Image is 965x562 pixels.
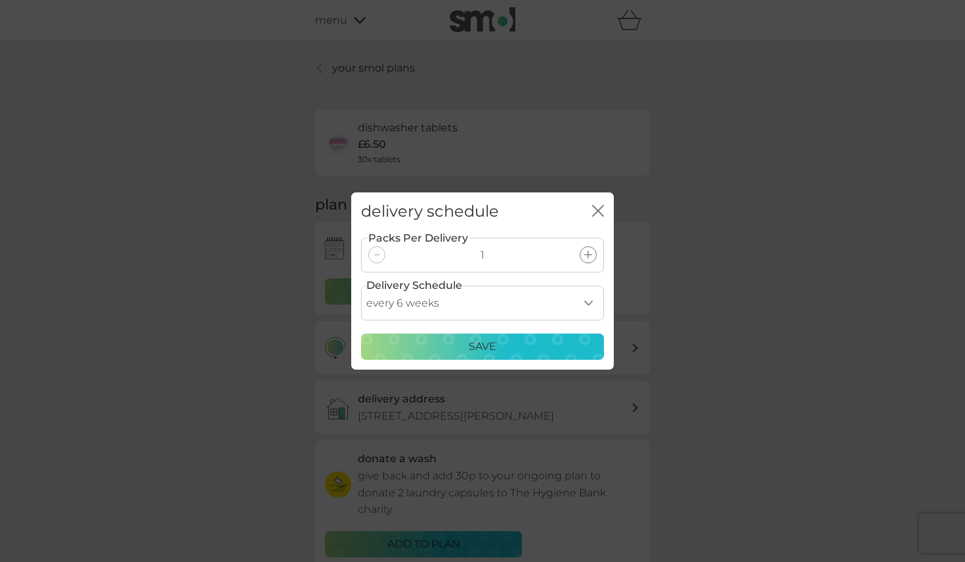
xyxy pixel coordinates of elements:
[361,202,499,221] h2: delivery schedule
[592,205,604,219] button: close
[366,277,462,294] label: Delivery Schedule
[481,247,484,264] p: 1
[361,334,604,360] button: Save
[469,338,496,355] p: Save
[367,230,469,247] label: Packs Per Delivery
